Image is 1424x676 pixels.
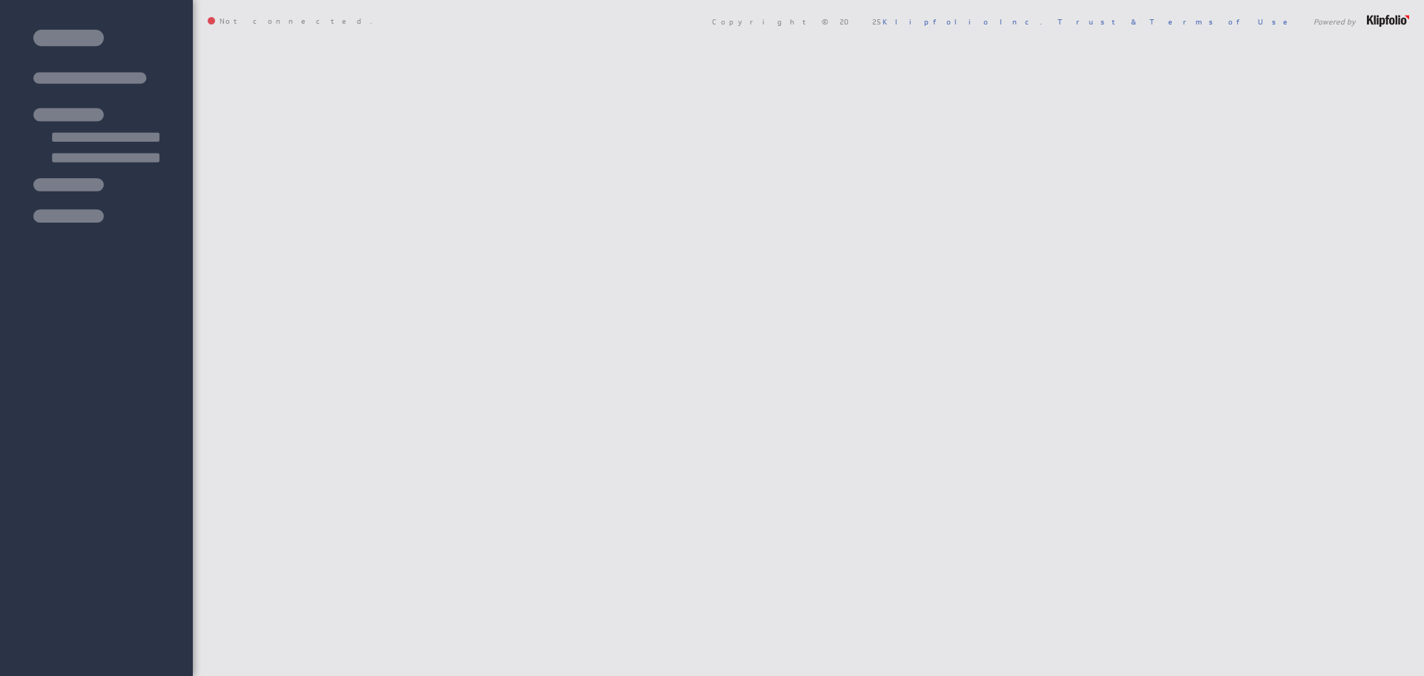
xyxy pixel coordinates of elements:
span: Powered by [1313,18,1356,25]
img: logo-footer.png [1367,15,1409,27]
img: skeleton-sidenav.svg [33,30,159,223]
span: Copyright © 2025 [712,18,1042,25]
a: Klipfolio Inc. [883,16,1042,27]
a: Trust & Terms of Use [1058,16,1298,27]
span: Not connected. [208,17,372,26]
